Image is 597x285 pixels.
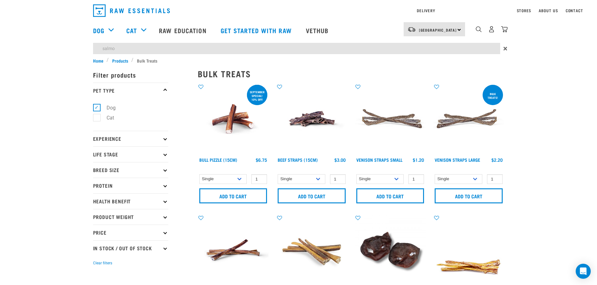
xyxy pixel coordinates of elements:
[256,157,267,162] div: $6.75
[300,18,337,43] a: Vethub
[566,9,583,12] a: Contact
[93,178,168,193] p: Protein
[199,159,237,161] a: Bull Pizzle (15cm)
[93,240,168,256] p: In Stock / Out Of Stock
[247,87,267,104] div: September special! 10% off!
[153,18,214,43] a: Raw Education
[488,26,495,33] img: user.png
[93,146,168,162] p: Life Stage
[503,43,507,54] span: ×
[433,84,504,155] img: Stack of 3 Venison Straps Treats for Pets
[355,84,426,155] img: Venison Straps
[435,188,503,203] input: Add to cart
[487,174,503,184] input: 1
[93,260,112,266] button: Clear filters
[93,57,103,64] span: Home
[198,84,269,155] img: Bull Pizzle
[198,69,504,79] h2: Bulk Treats
[491,157,503,162] div: $2.20
[97,114,117,122] label: Cat
[501,26,508,33] img: home-icon@2x.png
[126,26,137,35] a: Cat
[93,57,504,64] nav: breadcrumbs
[93,57,107,64] a: Home
[278,159,318,161] a: Beef Straps (15cm)
[214,18,300,43] a: Get started with Raw
[330,174,346,184] input: 1
[112,57,128,64] span: Products
[88,2,509,19] nav: dropdown navigation
[356,188,424,203] input: Add to cart
[93,131,168,146] p: Experience
[334,157,346,162] div: $3.00
[93,43,500,54] input: Search...
[517,9,532,12] a: Stores
[407,27,416,32] img: van-moving.png
[93,209,168,225] p: Product Weight
[356,159,402,161] a: Venison Straps Small
[93,67,168,83] p: Filter products
[483,89,503,102] div: BULK TREATS!
[97,104,118,112] label: Dog
[435,159,480,161] a: Venison Straps Large
[93,162,168,178] p: Breed Size
[276,84,347,155] img: Raw Essentials Beef Straps 15cm 6 Pack
[278,188,346,203] input: Add to cart
[109,57,131,64] a: Products
[93,225,168,240] p: Price
[417,9,435,12] a: Delivery
[576,264,591,279] div: Open Intercom Messenger
[413,157,424,162] div: $1.20
[419,29,457,31] span: [GEOGRAPHIC_DATA]
[93,83,168,98] p: Pet Type
[199,188,267,203] input: Add to cart
[408,174,424,184] input: 1
[93,193,168,209] p: Health Benefit
[93,26,104,35] a: Dog
[93,4,170,17] img: Raw Essentials Logo
[476,26,482,32] img: home-icon-1@2x.png
[539,9,558,12] a: About Us
[251,174,267,184] input: 1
